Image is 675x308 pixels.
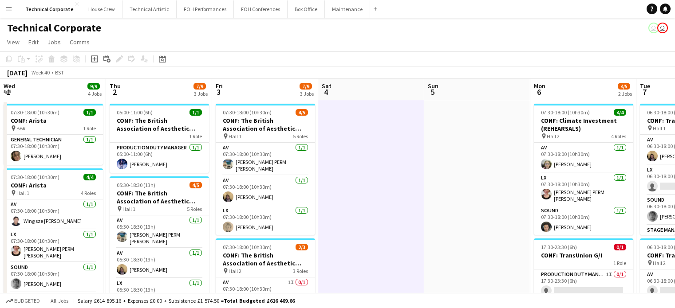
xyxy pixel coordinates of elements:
span: Total Budgeted £616 469.66 [224,297,295,304]
span: 1 Role [189,133,202,140]
app-job-card: 07:30-18:00 (10h30m)1/1CONF: Arista BBR1 RoleGeneral Technician1/107:30-18:00 (10h30m)[PERSON_NAME] [4,104,103,165]
span: 07:30-18:00 (10h30m) [223,244,272,250]
span: 4/4 [83,174,96,180]
app-job-card: 07:30-18:00 (10h30m)4/5CONF: The British Association of Aesthetic Plastic Surgeons Hall 15 RolesA... [216,104,315,235]
span: 07:30-18:00 (10h30m) [11,174,59,180]
span: Sun [428,82,438,90]
h3: CONF: The British Association of Aesthetic Plastic Surgeons [216,117,315,133]
h3: CONF: The British Association of Aesthetic Plastic Surgeons [110,189,209,205]
span: 07:30-18:00 (10h30m) [223,109,272,116]
span: Hall 2 [547,133,560,140]
span: Comms [70,38,90,46]
app-card-role: LX1/107:30-18:00 (10h30m)[PERSON_NAME] PERM [PERSON_NAME] [534,173,633,206]
app-card-role: AV1/105:30-18:30 (13h)[PERSON_NAME] PERM [PERSON_NAME] [110,215,209,248]
div: 07:30-18:00 (10h30m)4/4CONF: Arista Hall 14 RolesAV1/107:30-18:00 (10h30m)Wing sze [PERSON_NAME]L... [4,168,103,300]
span: Hall 1 [122,206,135,212]
span: 17:30-23:30 (6h) [541,244,577,250]
app-card-role: AV1/107:30-18:00 (10h30m)[PERSON_NAME] [534,143,633,173]
div: Salary £614 895.16 + Expenses £0.00 + Subsistence £1 574.50 = [78,297,295,304]
app-card-role: AV1/105:30-18:30 (13h)[PERSON_NAME] [110,248,209,278]
a: Comms [66,36,93,48]
app-job-card: 17:30-23:30 (6h)0/1CONF: TransUnion G/I1 RoleProduction Duty Manager1I0/117:30-23:30 (6h) [534,238,633,300]
span: Sat [322,82,332,90]
span: View [7,38,20,46]
span: 7/9 [300,83,312,90]
span: Mon [534,82,545,90]
app-card-role: AV1I0/107:30-18:00 (10h30m) [216,277,315,308]
span: 9/9 [87,83,100,90]
app-card-role: Sound1/107:30-18:00 (10h30m)[PERSON_NAME] [4,262,103,292]
span: Wed [4,82,15,90]
span: 4 Roles [611,133,626,140]
app-card-role: Sound1/107:30-18:00 (10h30m)[PERSON_NAME] [534,206,633,236]
span: 4/4 [614,109,626,116]
div: BST [55,69,64,76]
span: 05:30-18:30 (13h) [117,182,155,188]
span: 5 Roles [293,133,308,140]
span: Tue [640,82,650,90]
button: Budgeted [4,296,41,306]
span: 5 [426,87,438,97]
span: 1 [2,87,15,97]
app-card-role: LX1/107:30-18:00 (10h30m)[PERSON_NAME] [216,206,315,236]
span: 4 Roles [81,190,96,196]
button: FOH Conferences [234,0,288,18]
span: Edit [28,38,39,46]
span: Hall 1 [653,125,666,132]
span: 6 [533,87,545,97]
app-user-avatar: Liveforce Admin [657,23,668,33]
h3: CONF: TransUnion G/I [534,251,633,259]
app-job-card: 05:30-18:30 (13h)4/5CONF: The British Association of Aesthetic Plastic Surgeons Hall 15 RolesAV1/... [110,176,209,308]
h1: Technical Corporate [7,21,101,35]
h3: CONF: Arista [4,181,103,189]
h3: CONF: The British Association of Aesthetic Plastic Surgeons [216,251,315,267]
span: Week 40 [29,69,51,76]
span: 1/1 [189,109,202,116]
h3: CONF: The British Association of Aesthetic Plastic Surgeons [110,117,209,133]
span: 4 [320,87,332,97]
span: 7/9 [193,83,206,90]
button: Maintenance [325,0,370,18]
span: Hall 2 [229,268,241,274]
span: 1/1 [83,109,96,116]
app-card-role: AV1/107:30-18:00 (10h30m)Wing sze [PERSON_NAME] [4,199,103,230]
app-job-card: 07:30-18:00 (10h30m)4/4CONF: Climate Investment (REHEARSALS) Hall 24 RolesAV1/107:30-18:00 (10h30... [534,104,633,235]
span: Hall 1 [229,133,241,140]
app-card-role: AV1/107:30-18:00 (10h30m)[PERSON_NAME] PERM [PERSON_NAME] [216,143,315,175]
h3: CONF: Climate Investment (REHEARSALS) [534,117,633,133]
span: 2 [108,87,121,97]
button: House Crew [81,0,122,18]
span: 3 [214,87,223,97]
span: 2/3 [296,244,308,250]
span: 07:30-18:00 (10h30m) [541,109,590,116]
span: Budgeted [14,298,40,304]
app-card-role: AV1/107:30-18:00 (10h30m)[PERSON_NAME] [216,175,315,206]
span: All jobs [49,297,70,304]
span: BBR [16,125,25,132]
button: Box Office [288,0,325,18]
span: 3 Roles [293,268,308,274]
h3: CONF: Arista [4,117,103,125]
app-card-role: LX1/107:30-18:00 (10h30m)[PERSON_NAME] PERM [PERSON_NAME] [4,230,103,262]
span: 07:30-18:00 (10h30m) [11,109,59,116]
span: 4/5 [296,109,308,116]
button: Technical Artistic [122,0,177,18]
span: 1 Role [613,260,626,266]
a: Jobs [44,36,64,48]
app-card-role: Production Duty Manager1/105:00-11:00 (6h)[PERSON_NAME] [110,143,209,173]
span: Thu [110,82,121,90]
span: 4/5 [189,182,202,188]
span: 05:00-11:00 (6h) [117,109,153,116]
a: View [4,36,23,48]
div: 3 Jobs [194,90,208,97]
button: FOH Performances [177,0,234,18]
span: Hall 1 [16,190,29,196]
span: 1 Role [83,125,96,132]
span: 7 [639,87,650,97]
span: 5 Roles [187,206,202,212]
